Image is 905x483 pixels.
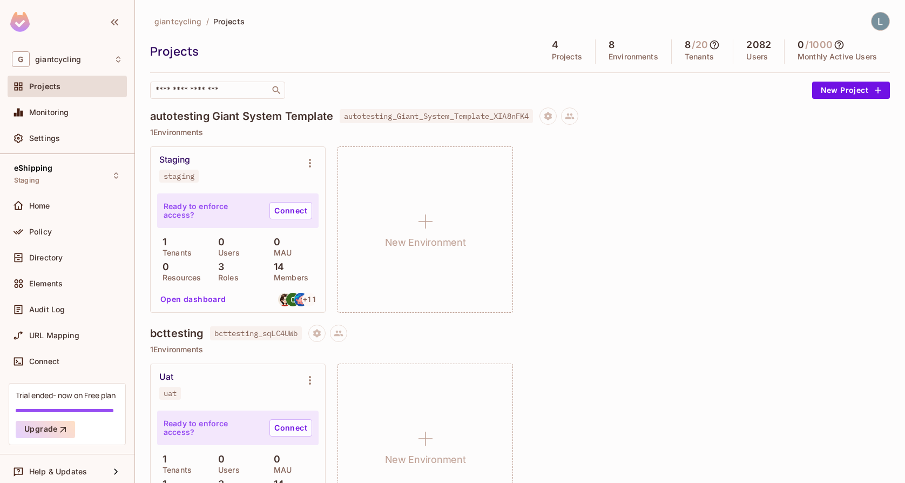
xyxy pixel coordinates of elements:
[692,39,708,50] h5: / 20
[385,234,466,251] h1: New Environment
[150,345,890,354] p: 1 Environments
[16,390,116,400] div: Trial ended- now on Free plan
[213,237,225,247] p: 0
[29,134,60,143] span: Settings
[156,291,231,308] button: Open dashboard
[157,237,166,247] p: 1
[609,39,614,50] h5: 8
[746,39,771,50] h5: 2082
[812,82,890,99] button: New Project
[157,454,166,465] p: 1
[29,305,65,314] span: Audit Log
[805,39,833,50] h5: / 1000
[268,261,284,272] p: 14
[150,128,890,137] p: 1 Environments
[12,51,30,67] span: G
[210,326,302,340] span: bcttesting_sqLC4UWb
[35,55,81,64] span: Workspace: giantcycling
[16,421,75,438] button: Upgrade
[213,466,240,474] p: Users
[29,108,69,117] span: Monitoring
[340,109,533,123] span: autotesting_Giant_System_Template_XIA8nFK4
[150,110,333,123] h4: autotesting Giant System Template
[157,466,192,474] p: Tenants
[269,419,312,437] a: Connect
[150,43,533,59] div: Projects
[164,202,261,219] p: Ready to enforce access?
[303,296,316,303] span: + 11
[269,202,312,219] a: Connect
[164,389,177,398] div: uat
[10,12,30,32] img: SReyMgAAAABJRU5ErkJggg==
[14,164,52,172] span: eShipping
[286,293,300,306] img: jonathan.chang@bahwancybertek.com
[268,466,292,474] p: MAU
[798,39,804,50] h5: 0
[213,16,245,26] span: Projects
[268,249,292,257] p: MAU
[278,293,292,306] img: Dylan.tsai@bahwancybertek.com
[157,249,192,257] p: Tenants
[157,273,201,282] p: Resources
[29,357,59,366] span: Connect
[213,273,239,282] p: Roles
[206,16,209,26] li: /
[294,293,308,306] img: taco.chang@bahwancybertek.com
[14,176,39,185] span: Staging
[268,454,280,465] p: 0
[872,12,889,30] img: Lau Charles
[385,452,466,468] h1: New Environment
[299,370,321,391] button: Environment settings
[164,172,194,180] div: staging
[552,52,582,61] p: Projects
[685,39,691,50] h5: 8
[539,113,557,123] span: Project settings
[157,261,169,272] p: 0
[268,273,308,282] p: Members
[29,82,60,91] span: Projects
[164,419,261,437] p: Ready to enforce access?
[685,52,714,61] p: Tenants
[159,372,173,383] div: Uat
[213,454,225,465] p: 0
[150,327,204,340] h4: bcttesting
[268,237,280,247] p: 0
[299,152,321,174] button: Environment settings
[29,467,87,476] span: Help & Updates
[746,52,768,61] p: Users
[213,249,240,257] p: Users
[29,202,50,210] span: Home
[609,52,658,61] p: Environments
[159,155,191,165] div: Staging
[29,253,63,262] span: Directory
[308,330,326,340] span: Project settings
[213,261,224,272] p: 3
[29,227,52,236] span: Policy
[798,52,877,61] p: Monthly Active Users
[29,279,63,288] span: Elements
[29,331,79,340] span: URL Mapping
[552,39,558,50] h5: 4
[154,16,202,26] span: giantcycling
